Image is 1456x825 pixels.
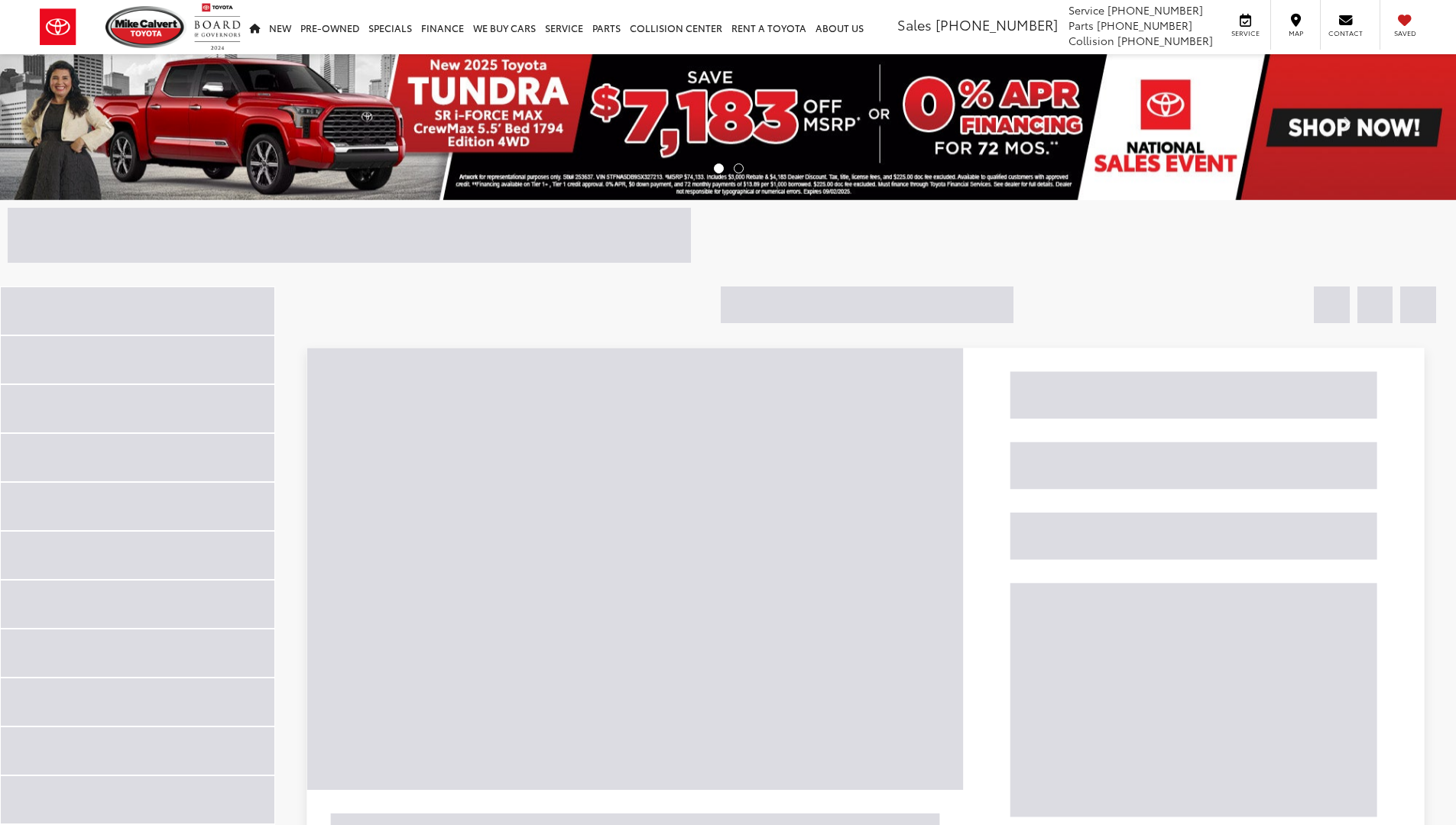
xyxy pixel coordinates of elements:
[1068,33,1114,48] span: Collision
[1388,28,1422,38] span: Saved
[105,6,186,48] img: Mike Calvert Toyota
[936,15,1058,34] span: [PHONE_NUMBER]
[1279,28,1312,38] span: Map
[1068,2,1104,18] span: Service
[1068,18,1094,33] span: Parts
[1328,28,1363,38] span: Contact
[1228,28,1263,38] span: Service
[897,15,932,34] span: Sales
[1097,18,1192,33] span: [PHONE_NUMBER]
[1117,33,1213,48] span: [PHONE_NUMBER]
[1107,2,1203,18] span: [PHONE_NUMBER]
